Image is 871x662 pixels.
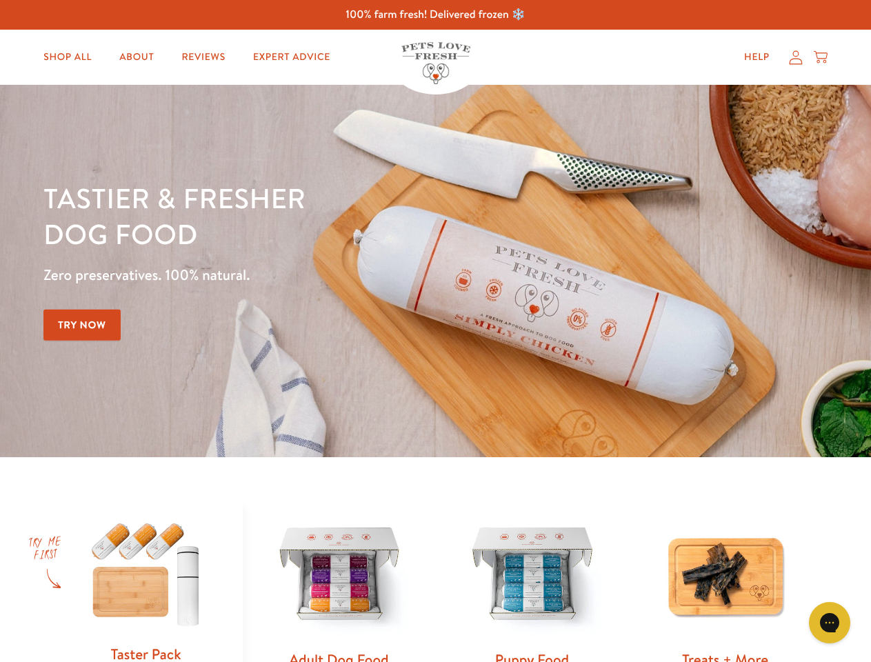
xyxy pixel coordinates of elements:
[802,597,857,648] iframe: Gorgias live chat messenger
[170,43,236,71] a: Reviews
[242,43,341,71] a: Expert Advice
[43,310,121,341] a: Try Now
[733,43,781,71] a: Help
[32,43,103,71] a: Shop All
[43,180,566,252] h1: Tastier & fresher dog food
[43,263,566,288] p: Zero preservatives. 100% natural.
[108,43,165,71] a: About
[401,42,470,84] img: Pets Love Fresh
